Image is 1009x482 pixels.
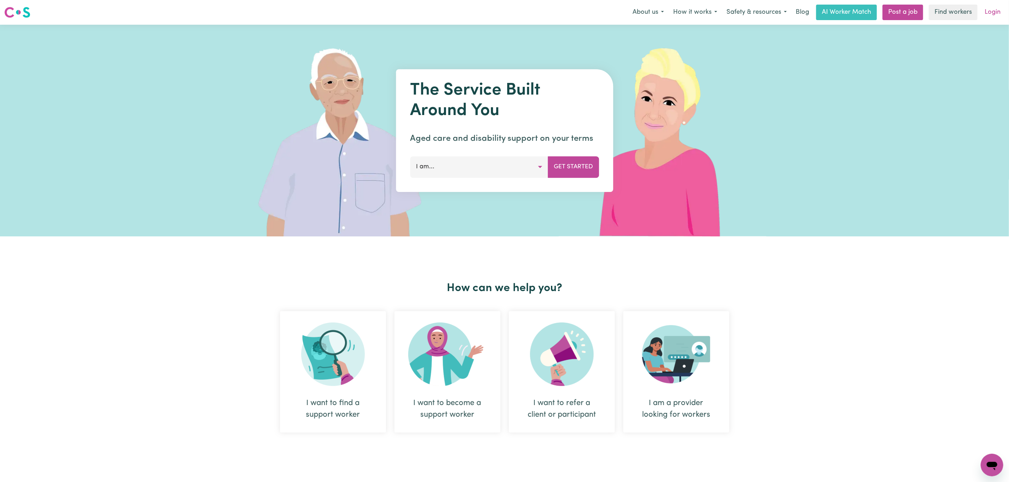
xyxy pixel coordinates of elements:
[394,311,500,433] div: I want to become a support worker
[669,5,722,20] button: How it works
[530,323,594,386] img: Refer
[410,132,599,145] p: Aged care and disability support on your terms
[411,397,483,421] div: I want to become a support worker
[301,323,365,386] img: Search
[410,156,548,177] button: I am...
[791,5,813,20] a: Blog
[509,311,615,433] div: I want to refer a client or participant
[980,5,1005,20] a: Login
[408,323,487,386] img: Become Worker
[280,311,386,433] div: I want to find a support worker
[642,323,711,386] img: Provider
[640,397,712,421] div: I am a provider looking for workers
[526,397,598,421] div: I want to refer a client or participant
[628,5,669,20] button: About us
[4,6,30,19] img: Careseekers logo
[4,4,30,20] a: Careseekers logo
[883,5,923,20] a: Post a job
[981,454,1003,476] iframe: Button to launch messaging window, conversation in progress
[276,282,734,295] h2: How can we help you?
[929,5,978,20] a: Find workers
[816,5,877,20] a: AI Worker Match
[722,5,791,20] button: Safety & resources
[623,311,729,433] div: I am a provider looking for workers
[548,156,599,177] button: Get Started
[410,80,599,121] h1: The Service Built Around You
[297,397,369,421] div: I want to find a support worker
